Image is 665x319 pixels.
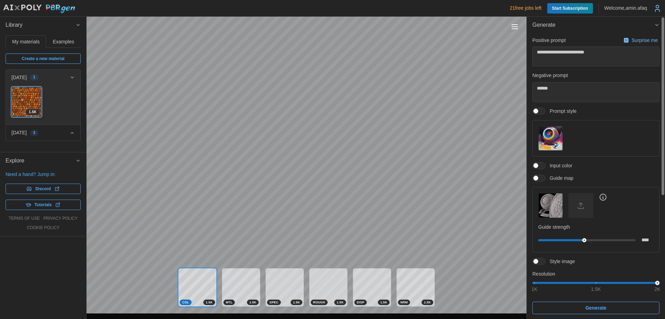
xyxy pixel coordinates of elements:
p: [DATE] [11,129,27,136]
button: Surprise me [622,35,659,45]
button: [DATE]3 [6,125,80,140]
p: Welcome, amin.afaq [604,5,647,11]
img: Faj4xJQwbwKHsbzedKuv [12,87,41,117]
span: NRM [400,300,408,305]
button: [DATE]1 [6,70,80,85]
button: Generate [527,17,665,34]
a: terms of use [9,216,40,221]
p: Resolution [532,270,659,277]
span: Guide map [546,175,573,182]
span: DISP [357,300,364,305]
span: Prompt style [546,108,577,115]
span: Tutorials [35,200,52,210]
p: Positive prompt [532,37,566,44]
div: [DATE]1 [6,85,80,125]
span: 1.5 K [337,300,344,305]
a: cookie policy [27,225,59,231]
span: 1.5 K [380,300,387,305]
span: Discord [35,184,51,194]
span: Examples [53,39,74,44]
span: 3 [33,130,35,136]
span: Start Subscription [552,3,588,14]
img: AIxPoly PBRgen [3,4,76,14]
a: Create a new material [6,53,81,64]
span: Generate [585,302,606,314]
span: 1 [33,75,35,80]
img: Prompt style [539,126,562,150]
a: privacy policy [43,216,78,221]
p: [DATE] [11,74,27,81]
a: Tutorials [6,200,81,210]
p: Guide strength [538,224,654,230]
span: 1.5 K [293,300,300,305]
span: COL [182,300,189,305]
span: MTL [226,300,232,305]
span: 1.5 K [249,300,256,305]
a: Faj4xJQwbwKHsbzedKuv1.5K [11,87,42,117]
button: Generate [532,302,659,314]
span: 1.5 K [206,300,213,305]
span: SPEC [269,300,278,305]
button: Toggle viewport controls [510,22,520,32]
span: Explore [6,152,76,169]
a: Start Subscription [547,3,593,14]
p: 21 free jobs left [510,5,542,11]
span: Create a new material [22,54,64,64]
span: Input color [546,162,572,169]
p: Need a hand? Jump in: [6,171,81,178]
a: Discord [6,184,81,194]
span: My materials [12,39,39,44]
span: ROUGH [313,300,325,305]
img: Guide map [539,193,562,217]
span: Library [6,17,76,34]
span: 1.5 K [424,300,431,305]
p: Surprise me [632,37,659,44]
span: Generate [532,17,654,34]
span: Style image [546,258,575,265]
p: Negative prompt [532,72,659,79]
span: 1.5 K [29,109,36,115]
